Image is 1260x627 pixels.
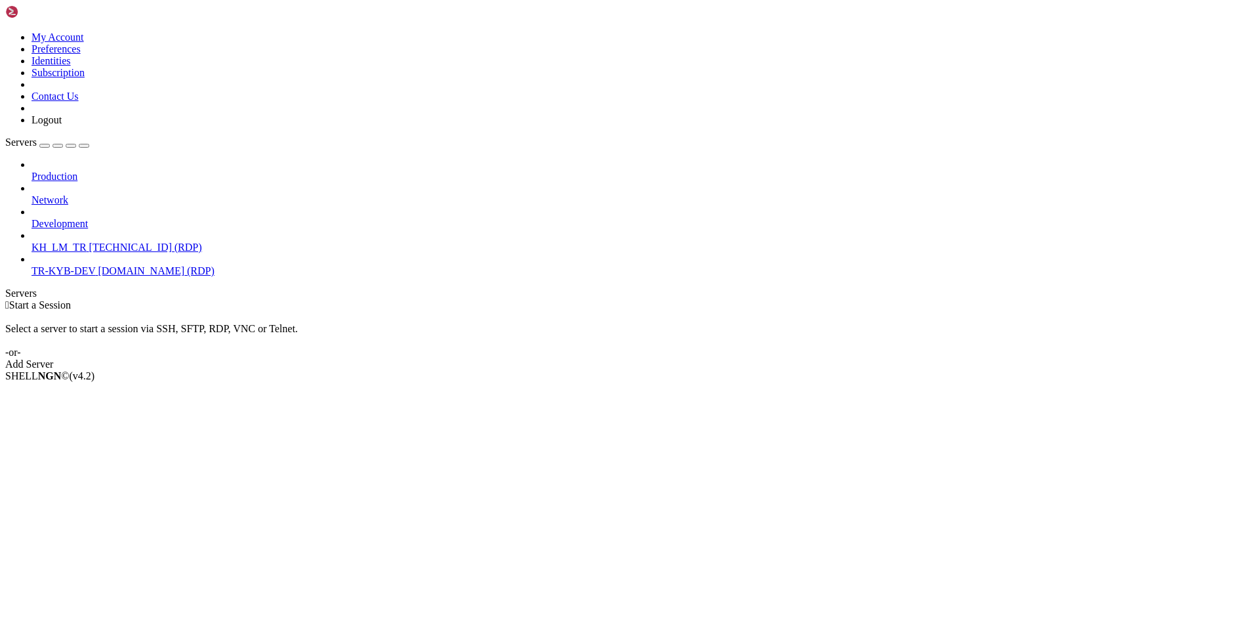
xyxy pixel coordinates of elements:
span: TR-KYB-DEV [31,265,95,276]
a: KH_LM_TR [TECHNICAL_ID] (RDP) [31,242,1255,253]
div: Add Server [5,358,1255,370]
span: Network [31,194,68,205]
a: Servers [5,137,89,148]
a: Production [31,171,1255,183]
a: TR-KYB-DEV [DOMAIN_NAME] (RDP) [31,265,1255,277]
span: Servers [5,137,37,148]
span: 4.2.0 [70,370,95,381]
a: Logout [31,114,62,125]
span: KH_LM_TR [31,242,87,253]
li: Network [31,183,1255,206]
li: Production [31,159,1255,183]
a: Contact Us [31,91,79,102]
img: Shellngn [5,5,81,18]
span: [TECHNICAL_ID] (RDP) [89,242,202,253]
a: Identities [31,55,71,66]
div: Servers [5,288,1255,299]
span:  [5,299,9,311]
a: Subscription [31,67,85,78]
a: Development [31,218,1255,230]
a: Network [31,194,1255,206]
b: NGN [38,370,62,381]
li: Development [31,206,1255,230]
li: KH_LM_TR [TECHNICAL_ID] (RDP) [31,230,1255,253]
a: My Account [31,32,84,43]
span: Production [31,171,77,182]
li: TR-KYB-DEV [DOMAIN_NAME] (RDP) [31,253,1255,277]
span: Development [31,218,88,229]
span: [DOMAIN_NAME] (RDP) [98,265,214,276]
a: Preferences [31,43,81,54]
div: Select a server to start a session via SSH, SFTP, RDP, VNC or Telnet. -or- [5,311,1255,358]
span: SHELL © [5,370,94,381]
span: Start a Session [9,299,71,311]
